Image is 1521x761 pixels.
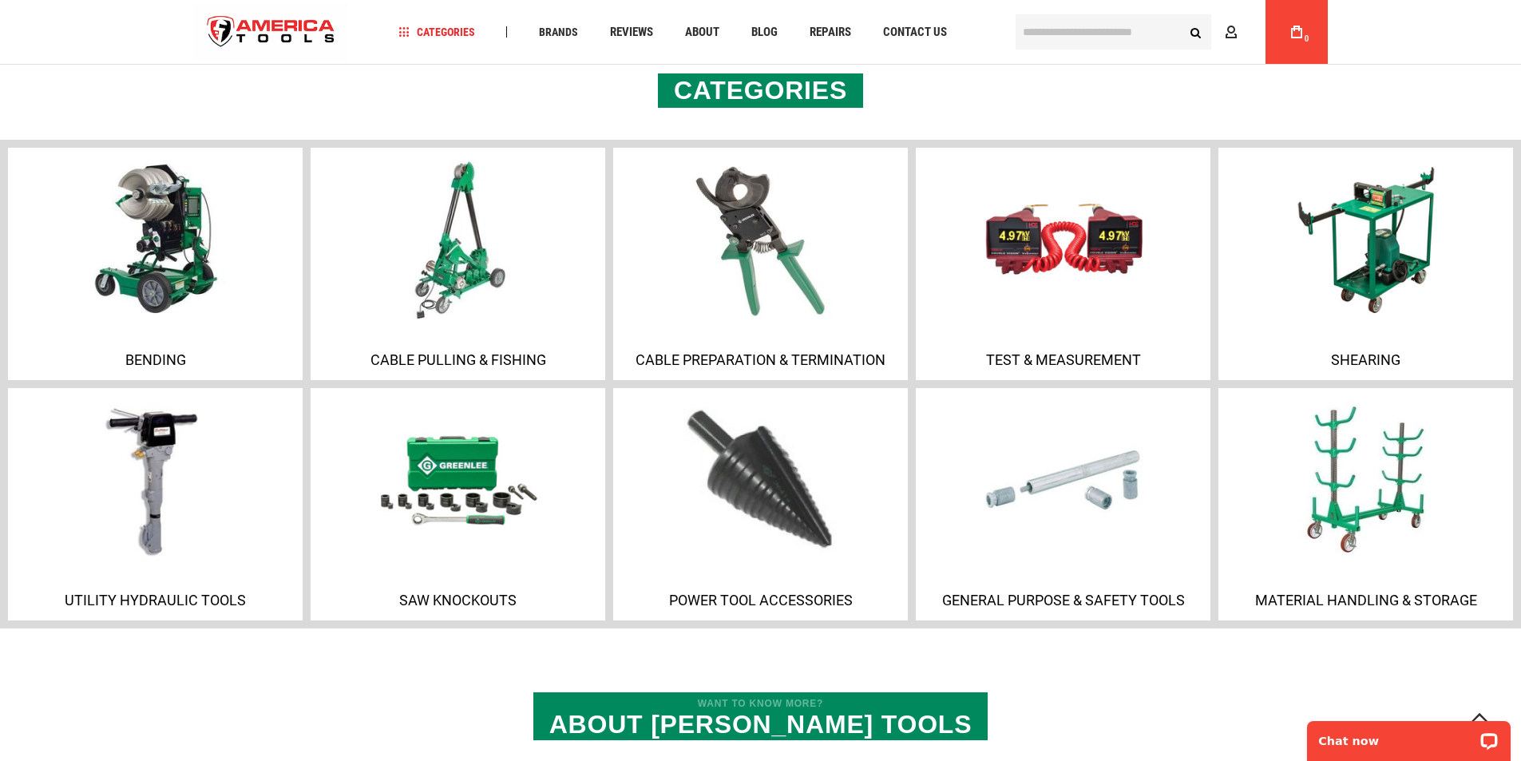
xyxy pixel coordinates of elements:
button: Search [1181,17,1211,47]
h2: Categories [658,73,863,108]
img: Power Tool Accessories [675,394,847,566]
a: Cable Pulling & Fishing Cable Pulling & Fishing [311,148,605,380]
img: Cable Pulling & Fishing [378,160,538,319]
p: Cable Pulling & Fishing [315,351,601,368]
a: Brands [532,22,585,43]
span: Contact Us [883,26,947,38]
p: Test & Measurement [920,351,1206,368]
img: America Tools [194,2,349,62]
a: Test & Measurement Test & Measurement [916,148,1210,380]
a: Cable Preparation & Termination Cable Preparation & Termination [613,148,908,380]
span: About [685,26,719,38]
a: Shearing Shearing [1218,148,1513,380]
p: Utility Hydraulic Tools [12,592,299,608]
a: General Purpose & Safety Tools General Purpose & Safety Tools [916,388,1210,620]
a: About [678,22,727,43]
img: Material Handling & Storage [1286,400,1446,560]
p: Bending [12,351,299,368]
p: Shearing [1222,351,1509,368]
a: Bending Bending [8,148,303,380]
span: Brands [539,26,578,38]
span: Categories [398,26,475,38]
h2: About [PERSON_NAME] Tools [533,692,988,740]
a: Repairs [802,22,858,43]
span: Repairs [810,26,851,38]
img: Bending [76,160,236,319]
a: Saw Knockouts Saw Knockouts [311,388,605,620]
p: Cable Preparation & Termination [617,351,904,368]
a: Reviews [603,22,660,43]
a: Power Tool Accessories Power Tool Accessories [613,388,908,620]
span: Blog [751,26,778,38]
img: Cable Preparation & Termination [681,160,841,319]
a: Utility Hydraulic Tools Utility Hydraulic Tools [8,388,303,620]
iframe: LiveChat chat widget [1297,711,1521,761]
p: Power Tool Accessories [617,592,904,608]
span: Want to know more? [549,698,972,709]
a: Categories [391,22,482,43]
img: General Purpose & Safety Tools [984,400,1143,560]
a: Contact Us [876,22,954,43]
span: Reviews [610,26,653,38]
img: Saw Knockouts [378,400,538,560]
span: 0 [1305,34,1309,43]
a: Blog [744,22,785,43]
p: Saw Knockouts [315,592,601,608]
img: Shearing [1286,160,1446,319]
p: General Purpose & Safety Tools [920,592,1206,608]
img: Test & Measurement [984,160,1143,319]
a: store logo [194,2,349,62]
a: Material Handling & Storage Material Handling & Storage [1218,388,1513,620]
img: Utility Hydraulic Tools [76,400,236,560]
p: Material Handling & Storage [1222,592,1509,608]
